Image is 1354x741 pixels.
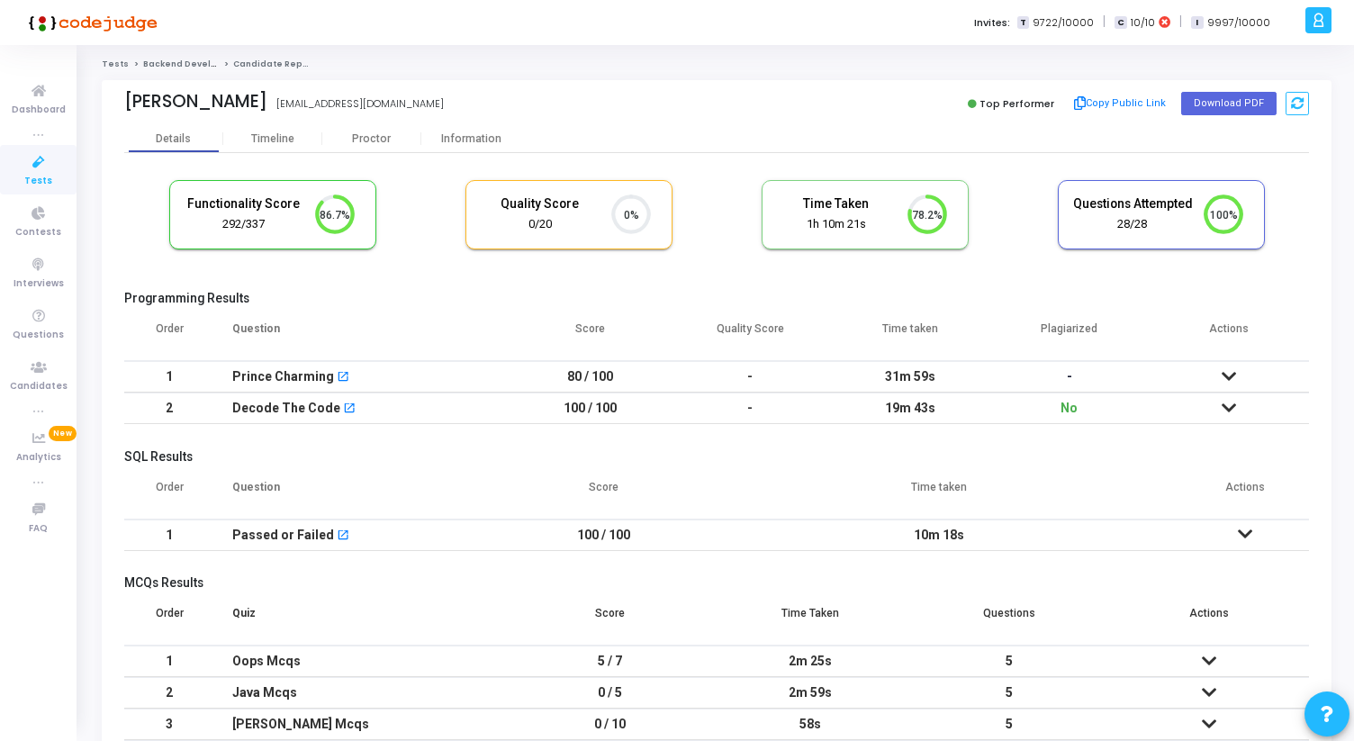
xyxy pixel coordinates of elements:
h5: SQL Results [124,449,1309,465]
div: Timeline [251,132,294,146]
td: 80 / 100 [510,361,670,393]
th: Score [510,469,698,520]
div: [PERSON_NAME] [124,91,267,112]
td: 10m 18s [698,520,1181,551]
span: | [1179,13,1182,32]
span: Questions [13,328,64,343]
td: 5 [910,677,1110,709]
div: 0/20 [480,216,600,233]
th: Plagiarized [989,311,1149,361]
th: Score [510,311,670,361]
img: logo [23,5,158,41]
div: Java Mcqs [232,678,492,708]
span: C [1115,16,1126,30]
span: Tests [24,174,52,189]
span: Interviews [14,276,64,292]
td: 2 [124,393,214,424]
div: 58s [728,709,892,739]
div: 2m 59s [728,678,892,708]
th: Actions [1150,311,1309,361]
th: Questions [910,595,1110,646]
a: Backend Developer (OOPS) [143,59,267,69]
td: 1 [124,361,214,393]
div: [PERSON_NAME] Mcqs [232,709,492,739]
td: 1 [124,520,214,551]
div: 1h 10m 21s [776,216,897,233]
td: 5 [910,646,1110,677]
h5: MCQs Results [124,575,1309,591]
th: Quiz [214,595,510,646]
span: I [1191,16,1203,30]
td: 5 / 7 [510,646,710,677]
td: 0 / 5 [510,677,710,709]
td: - [670,361,829,393]
div: 292/337 [184,216,304,233]
th: Order [124,595,214,646]
div: Oops Mcqs [232,646,492,676]
span: Top Performer [979,96,1054,111]
span: No [1061,401,1078,415]
span: | [1103,13,1106,32]
span: Candidates [10,379,68,394]
span: 9997/10000 [1207,15,1270,31]
div: [EMAIL_ADDRESS][DOMAIN_NAME] [276,96,444,112]
td: - [670,393,829,424]
td: 100 / 100 [510,520,698,551]
div: Information [421,132,520,146]
span: 10/10 [1131,15,1155,31]
span: Analytics [16,450,61,465]
span: Contests [15,225,61,240]
div: 2m 25s [728,646,892,676]
mat-icon: open_in_new [337,530,349,543]
td: 100 / 100 [510,393,670,424]
nav: breadcrumb [102,59,1331,70]
div: Decode The Code [232,393,340,423]
th: Question [214,469,510,520]
mat-icon: open_in_new [337,372,349,384]
td: 5 [910,709,1110,740]
span: T [1017,16,1029,30]
h5: Quality Score [480,196,600,212]
td: 31m 59s [830,361,989,393]
th: Score [510,595,710,646]
th: Time taken [830,311,989,361]
th: Quality Score [670,311,829,361]
label: Invites: [974,15,1010,31]
td: 0 / 10 [510,709,710,740]
span: New [49,426,77,441]
th: Question [214,311,510,361]
mat-icon: open_in_new [343,403,356,416]
div: 28/28 [1072,216,1193,233]
th: Actions [1109,595,1309,646]
span: 9722/10000 [1033,15,1094,31]
div: Proctor [322,132,421,146]
div: Passed or Failed [232,520,334,550]
button: Copy Public Link [1069,90,1172,117]
span: - [1067,369,1072,384]
span: FAQ [29,521,48,537]
div: Prince Charming [232,362,334,392]
span: Dashboard [12,103,66,118]
td: 19m 43s [830,393,989,424]
th: Order [124,469,214,520]
h5: Questions Attempted [1072,196,1193,212]
th: Order [124,311,214,361]
button: Download PDF [1181,92,1277,115]
div: Details [156,132,191,146]
span: Candidate Report [233,59,316,69]
td: 1 [124,646,214,677]
th: Time Taken [710,595,910,646]
h5: Programming Results [124,291,1309,306]
th: Time taken [698,469,1181,520]
td: 3 [124,709,214,740]
a: Tests [102,59,129,69]
h5: Functionality Score [184,196,304,212]
th: Actions [1181,469,1309,520]
td: 2 [124,677,214,709]
h5: Time Taken [776,196,897,212]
